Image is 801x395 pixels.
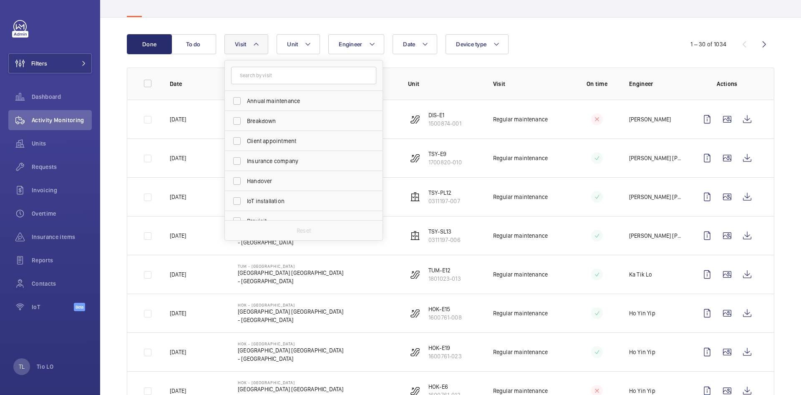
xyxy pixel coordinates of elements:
p: - [GEOGRAPHIC_DATA] [238,355,343,363]
p: Engineer [629,80,684,88]
span: IoT installation [247,197,362,205]
p: TSY-E9 [428,150,462,158]
span: Contacts [32,279,92,288]
span: Device type [456,41,486,48]
p: Regular maintenance [493,270,548,279]
button: Engineer [328,34,384,54]
p: - [GEOGRAPHIC_DATA] [238,238,343,247]
span: Beta [74,303,85,311]
p: HOK - [GEOGRAPHIC_DATA] [238,341,343,346]
p: Ho Yin Yip [629,348,655,356]
span: Invoicing [32,186,92,194]
p: TUM - [GEOGRAPHIC_DATA] [238,264,343,269]
p: 1801023-013 [428,274,461,283]
p: Ho Yin Yip [629,309,655,317]
p: Regular maintenance [493,231,548,240]
span: Engineer [339,41,362,48]
p: 0311197-007 [428,197,460,205]
span: Overtime [32,209,92,218]
p: [DATE] [170,193,186,201]
p: 0311197-006 [428,236,461,244]
p: Reset [297,226,311,235]
p: [DATE] [170,115,186,123]
button: Date [393,34,437,54]
span: Activity Monitoring [32,116,92,124]
p: Tio LO [37,362,53,371]
p: HOK-E19 [428,344,462,352]
p: [PERSON_NAME] [629,115,671,123]
span: Insurance company [247,157,362,165]
img: elevator.svg [410,192,420,202]
span: Annual maintenance [247,97,362,105]
span: Breakdown [247,117,362,125]
p: Regular maintenance [493,154,548,162]
p: TSY-PL12 [428,189,460,197]
p: TUM-E12 [428,266,461,274]
p: 1700820-010 [428,158,462,166]
p: 1500874-001 [428,119,461,128]
p: [DATE] [170,348,186,356]
p: Regular maintenance [493,115,548,123]
button: Filters [8,53,92,73]
img: escalator.svg [410,269,420,279]
span: Dashboard [32,93,92,101]
button: Unit [277,34,320,54]
p: Ho Yin Yip [629,387,655,395]
button: Done [127,34,172,54]
button: To do [171,34,216,54]
span: Requests [32,163,92,171]
p: Regular maintenance [493,309,548,317]
p: 1600761-008 [428,313,462,322]
p: HOK - [GEOGRAPHIC_DATA] [238,302,343,307]
p: Regular maintenance [493,387,548,395]
img: escalator.svg [410,153,420,163]
p: [PERSON_NAME] [PERSON_NAME] [629,193,684,201]
p: [PERSON_NAME] [PERSON_NAME] [629,154,684,162]
p: On time [578,80,616,88]
p: [DATE] [170,154,186,162]
p: Regular maintenance [493,348,548,356]
p: Visit [493,80,565,88]
p: [PERSON_NAME] [PERSON_NAME] [629,231,684,240]
p: HOK - [GEOGRAPHIC_DATA] [238,380,343,385]
img: escalator.svg [410,347,420,357]
p: HOK-E15 [428,305,462,313]
p: - [GEOGRAPHIC_DATA] [238,277,343,285]
p: [GEOGRAPHIC_DATA] [GEOGRAPHIC_DATA] [238,346,343,355]
button: Visit [224,34,268,54]
p: [GEOGRAPHIC_DATA] [GEOGRAPHIC_DATA] [238,385,343,393]
div: 1 – 30 of 1034 [690,40,726,48]
p: [GEOGRAPHIC_DATA] [GEOGRAPHIC_DATA] [238,307,343,316]
span: IoT [32,303,74,311]
p: [DATE] [170,387,186,395]
p: Date [170,80,224,88]
p: [GEOGRAPHIC_DATA] [GEOGRAPHIC_DATA] [238,269,343,277]
span: Reports [32,256,92,264]
p: [DATE] [170,231,186,240]
p: Actions [697,80,757,88]
span: Visit [235,41,246,48]
p: Regular maintenance [493,193,548,201]
p: 1600761-023 [428,352,462,360]
input: Search by visit [231,67,376,84]
p: Unit [408,80,480,88]
button: Device type [446,34,509,54]
span: Date [403,41,415,48]
span: Insurance items [32,233,92,241]
img: elevator.svg [410,231,420,241]
img: escalator.svg [410,114,420,124]
p: DIS-E1 [428,111,461,119]
p: [DATE] [170,309,186,317]
span: Client appointment [247,137,362,145]
span: Filters [31,59,47,68]
p: TSY-SL13 [428,227,461,236]
span: Handover [247,177,362,185]
p: - [GEOGRAPHIC_DATA] [238,316,343,324]
p: [DATE] [170,270,186,279]
p: HOK-E6 [428,382,461,391]
span: Previsit [247,217,362,225]
span: Unit [287,41,298,48]
p: Ka Tik Lo [629,270,652,279]
img: escalator.svg [410,308,420,318]
span: Units [32,139,92,148]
